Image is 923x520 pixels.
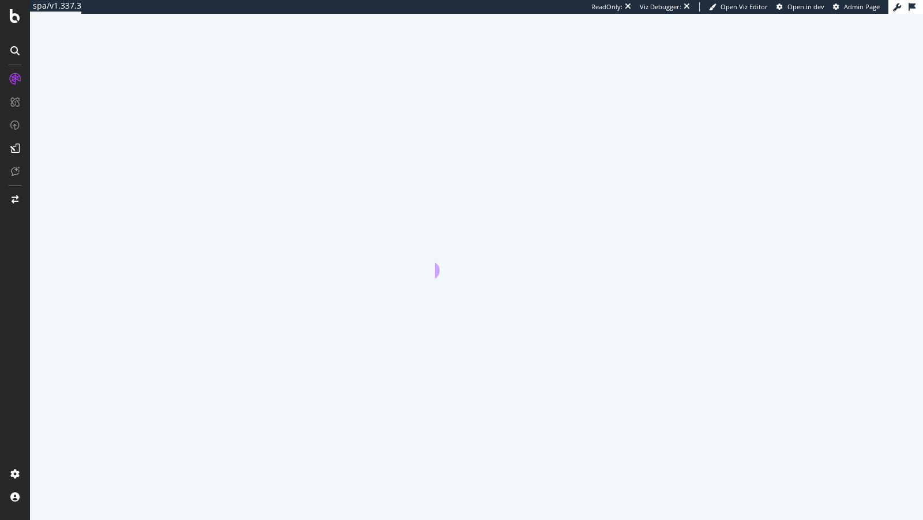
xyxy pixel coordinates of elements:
[776,2,824,12] a: Open in dev
[787,2,824,11] span: Open in dev
[591,2,622,12] div: ReadOnly:
[844,2,880,11] span: Admin Page
[709,2,768,12] a: Open Viz Editor
[640,2,681,12] div: Viz Debugger:
[435,237,518,278] div: animation
[721,2,768,11] span: Open Viz Editor
[833,2,880,12] a: Admin Page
